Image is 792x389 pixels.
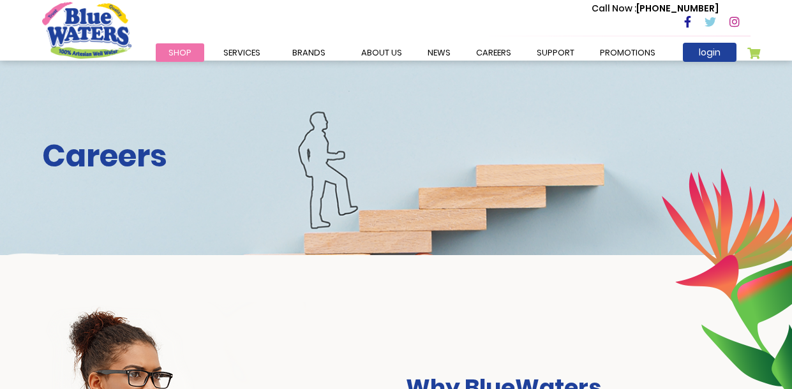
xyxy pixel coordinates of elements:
[592,2,719,15] p: [PHONE_NUMBER]
[156,43,204,62] a: Shop
[587,43,668,62] a: Promotions
[592,2,636,15] span: Call Now :
[42,138,751,175] h2: Careers
[42,2,131,58] a: store logo
[211,43,273,62] a: Services
[683,43,736,62] a: login
[348,43,415,62] a: about us
[292,47,325,59] span: Brands
[524,43,587,62] a: support
[280,43,338,62] a: Brands
[463,43,524,62] a: careers
[223,47,260,59] span: Services
[168,47,191,59] span: Shop
[415,43,463,62] a: News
